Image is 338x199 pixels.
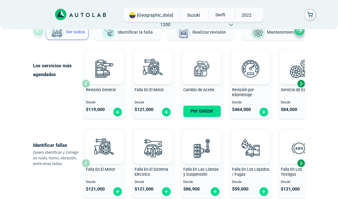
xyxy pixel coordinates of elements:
span: Falla En El Motor [86,167,115,172]
span: $ 84,000 [281,107,297,112]
span: Desde [135,180,172,184]
span: Desde [183,180,221,184]
span: Desde [86,180,123,184]
img: AD0BCuuxAAAAAElFTkSuQmCC [192,52,211,70]
img: fi_plus-circle2.svg [259,107,269,117]
span: Revisión General [86,87,116,92]
span: Realizar revisión [192,30,226,35]
img: fi_plus-circle2.svg [161,107,171,117]
span: Cambio de Aceite [183,87,214,92]
img: AD0BCuuxAAAAAElFTkSuQmCC [192,131,211,150]
button: Realizar revisión [167,22,235,40]
span: $ 121,000 [86,186,105,192]
img: cambio_de_aceite-v3.svg [188,55,216,82]
p: Los servicios más agendados [33,61,82,79]
div: Next slide [296,158,306,168]
span: Ver todos [66,29,85,34]
span: Servicio de Escáner [281,87,316,92]
button: Falla En Los Testigos Desde $121,000 [278,128,321,198]
button: Cambio de Aceite Por Cotizar [181,49,223,119]
img: revision_general-v3.svg [91,55,118,82]
img: diagnostic_bombilla-v3.svg [139,134,167,162]
img: diagnostic_diagnostic_abs-v3.svg [285,134,313,162]
span: Falla En El Sistema Eléctrico [135,167,168,177]
span: Falla En Los Testigos [281,167,302,177]
img: Ver todos [49,25,64,40]
span: 1200 [154,20,176,29]
img: escaner-v3.svg [285,55,313,82]
span: $ 119,000 [86,107,105,112]
span: Revisión por Kilometraje [232,87,254,97]
img: Identificar la falla [101,25,116,40]
button: Servicio de Escáner Desde $84,000 [278,49,321,119]
span: Desde [135,101,172,105]
p: Quiero identificar y corregir un ruido, humo, vibración, entre otras fallas. [33,150,82,167]
div: Next slide [296,79,306,88]
img: AD0BCuuxAAAAAElFTkSuQmCC [241,52,260,70]
span: $ 121,000 [135,186,153,192]
span: $ 59,000 [232,186,248,192]
span: Desde [281,180,318,184]
button: Falla En El Motor Desde $121,000 [83,128,126,198]
span: Desde [281,101,318,105]
img: AD0BCuuxAAAAAElFTkSuQmCC [290,131,309,150]
span: 2022 [235,10,258,20]
span: $ 121,000 [135,107,153,112]
img: fi_plus-circle2.svg [161,187,171,196]
span: Identificar la falla [118,29,153,34]
img: AD0BCuuxAAAAAElFTkSuQmCC [95,52,114,70]
img: diagnostic_engine-v3.svg [91,134,118,162]
span: Desde [232,101,269,105]
img: Flag of COLOMBIA [129,12,136,18]
span: SWIFT [209,10,231,19]
span: $ 464,000 [232,107,251,112]
span: Desde [232,180,269,184]
img: revision_por_kilometraje-v3.svg [237,55,264,82]
img: Realizar revisión [176,25,191,40]
button: Falla En El Sistema Eléctrico Desde $121,000 [132,128,175,198]
span: [GEOGRAPHIC_DATA] [137,12,173,18]
button: Mantenimientos [241,22,309,40]
button: Revisión por Kilometraje Desde $464,000 [230,49,272,119]
span: Falla En Las Llantas y Suspensión [183,167,219,177]
img: fi_plus-circle2.svg [113,107,123,117]
span: $ 121,000 [281,186,300,192]
img: AD0BCuuxAAAAAElFTkSuQmCC [241,131,260,150]
img: fi_plus-circle2.svg [210,187,220,196]
img: AD0BCuuxAAAAAElFTkSuQmCC [290,52,309,70]
button: Ver todos [46,22,89,40]
img: diagnostic_suspension-v3.svg [188,134,216,162]
span: Falla En Los Liquidos / Fugas [232,167,269,177]
span: Mantenimientos [267,30,300,35]
img: fi_plus-circle2.svg [113,187,123,196]
img: AD0BCuuxAAAAAElFTkSuQmCC [144,52,163,70]
span: Desde [86,101,123,105]
p: Identificar fallas [33,141,82,150]
button: Por Cotizar [183,106,221,117]
span: $ 86,900 [183,186,200,192]
button: Identificar la falla [93,22,161,40]
span: SUZUKI [182,10,205,20]
img: diagnostic_engine-v3.svg [139,55,167,82]
button: Revisión General Desde $119,000 [83,49,126,119]
img: Mantenimientos [251,25,266,40]
span: Falla En El Motor [135,87,164,92]
button: Falla En El Motor Desde $121,000 [132,49,175,119]
img: fi_plus-circle2.svg [259,187,269,196]
img: diagnostic_gota-de-sangre-v3.svg [237,134,264,162]
img: AD0BCuuxAAAAAElFTkSuQmCC [95,131,114,150]
img: AD0BCuuxAAAAAElFTkSuQmCC [144,131,163,150]
button: Falla En Los Liquidos / Fugas Desde $59,000 [230,128,272,198]
div: Next slide [294,25,305,36]
button: Falla En Las Llantas y Suspensión Desde $86,900 [181,128,223,198]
